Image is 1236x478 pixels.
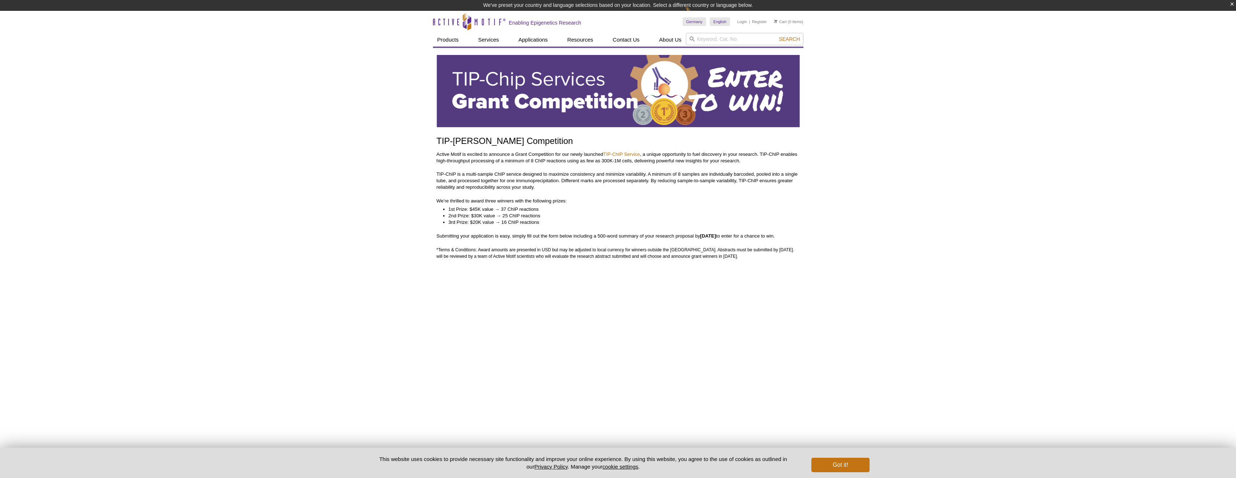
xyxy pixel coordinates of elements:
li: 3rd Prize: $20K value → 16 ChIP reactions [449,219,793,226]
h1: TIP-[PERSON_NAME] Competition [437,136,800,147]
img: Change Here [685,5,705,22]
a: Products [433,33,463,47]
a: Register [752,19,767,24]
img: Your Cart [774,20,777,23]
a: Cart [774,19,787,24]
p: We’re thrilled to award three winners with the following prizes: [437,198,800,204]
p: TIP-ChIP is a multi-sample ChIP service designed to maximize consistency and minimize variability... [437,171,800,191]
p: *Terms & Conditions: Award amounts are presented in USD but may be adjusted to local currency for... [437,247,800,260]
button: Got it! [811,458,869,472]
li: (0 items) [774,17,803,26]
a: Login [737,19,747,24]
a: Services [474,33,504,47]
button: cookie settings [602,464,638,470]
input: Keyword, Cat. No. [686,33,803,45]
a: Applications [514,33,552,47]
h2: Enabling Epigenetics Research [509,20,581,26]
p: Submitting your application is easy, simply fill out the form below including a 500-word summary ... [437,233,800,239]
span: Search [779,36,800,42]
a: Contact Us [608,33,644,47]
a: About Us [655,33,686,47]
p: This website uses cookies to provide necessary site functionality and improve your online experie... [367,455,800,470]
li: 1st Prize: $45K value → 37 ChIP reactions [449,206,793,213]
p: Active Motif is excited to announce a Grant Competition for our newly launched , a unique opportu... [437,151,800,164]
li: | [749,17,750,26]
img: Active Motif TIP-ChIP Services Grant Competition [437,55,800,127]
a: Resources [563,33,598,47]
a: Privacy Policy [534,464,568,470]
a: English [710,17,730,26]
button: Search [777,36,802,42]
li: 2nd Prize: $30K value → 25 ChIP reactions [449,213,793,219]
strong: [DATE] [700,233,716,239]
a: Germany [683,17,706,26]
a: TIP-ChIP Service [603,151,640,157]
